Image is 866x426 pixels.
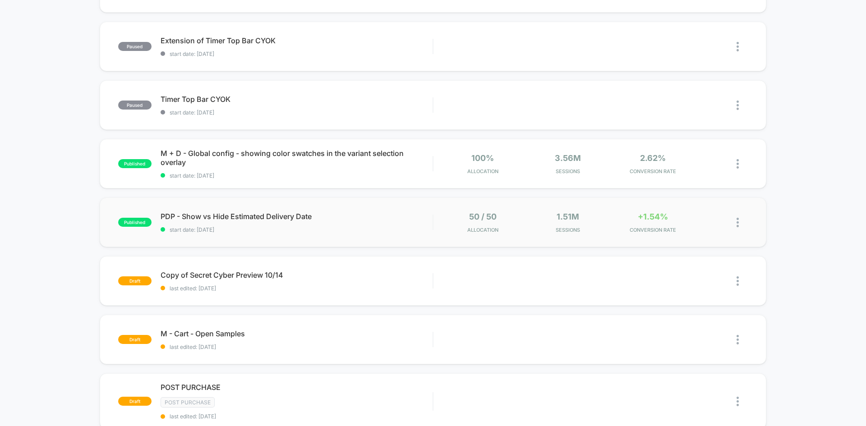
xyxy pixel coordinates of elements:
span: Allocation [467,227,498,233]
span: PDP - Show vs Hide Estimated Delivery Date [161,212,433,221]
span: last edited: [DATE] [161,285,433,292]
span: 1.51M [557,212,579,221]
span: published [118,218,152,227]
span: POST PURCHASE [161,383,433,392]
img: close [737,159,739,169]
span: last edited: [DATE] [161,344,433,350]
span: Extension of Timer Top Bar CYOK [161,36,433,45]
span: start date: [DATE] [161,226,433,233]
span: 3.56M [555,153,581,163]
span: Post Purchase [161,397,215,408]
span: Allocation [467,168,498,174]
span: start date: [DATE] [161,50,433,57]
span: start date: [DATE] [161,109,433,116]
img: close [737,42,739,51]
span: +1.54% [638,212,668,221]
span: M + D - Global config - showing color swatches in the variant selection overlay [161,149,433,167]
span: Copy of Secret Cyber Preview 10/14 [161,270,433,279]
img: close [737,218,739,227]
span: start date: [DATE] [161,172,433,179]
span: draft [118,335,152,344]
img: close [737,101,739,110]
span: Timer Top Bar CYOK [161,95,433,104]
span: Sessions [528,227,608,233]
img: close [737,397,739,406]
img: close [737,276,739,286]
span: paused [118,42,152,51]
span: Sessions [528,168,608,174]
span: CONVERSION RATE [613,227,693,233]
span: 2.62% [640,153,666,163]
span: last edited: [DATE] [161,413,433,420]
span: 100% [471,153,494,163]
span: draft [118,397,152,406]
span: published [118,159,152,168]
span: M - Cart - Open Samples [161,329,433,338]
span: 50 / 50 [469,212,497,221]
span: paused [118,101,152,110]
span: CONVERSION RATE [613,168,693,174]
img: close [737,335,739,344]
span: draft [118,276,152,285]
